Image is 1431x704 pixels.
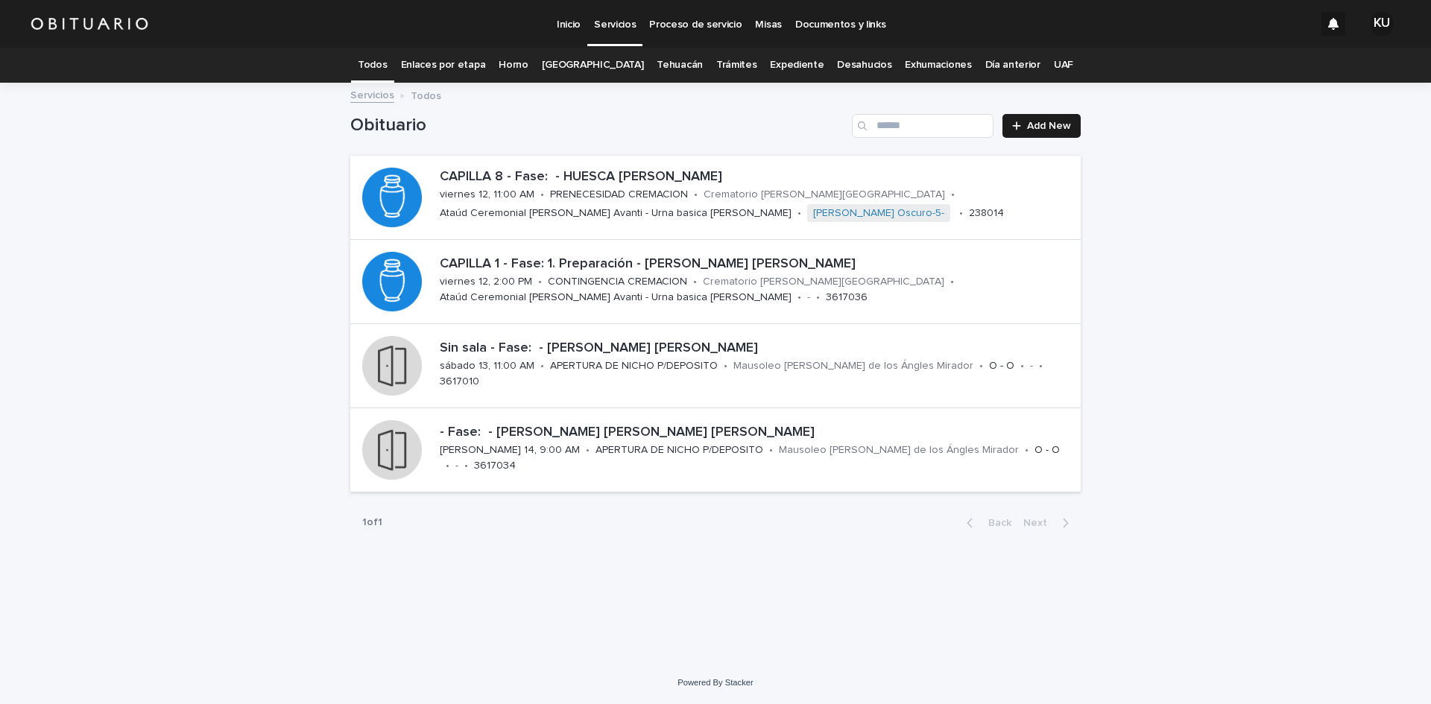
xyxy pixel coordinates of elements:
[440,425,1075,441] p: - Fase: - [PERSON_NAME] [PERSON_NAME] [PERSON_NAME]
[989,360,1014,372] p: O - O
[770,48,824,83] a: Expediente
[550,360,718,372] p: APERTURA DE NICHO P/DEPOSITO
[703,276,944,288] p: Crematorio [PERSON_NAME][GEOGRAPHIC_DATA]
[677,678,753,687] a: Powered By Stacker
[350,86,394,103] a: Servicios
[440,360,534,372] p: sábado 13, 11:00 AM
[440,276,532,288] p: viernes 12, 2:00 PM
[1020,360,1024,372] p: •
[411,86,441,103] p: Todos
[350,324,1081,408] a: Sin sala - Fase: - [PERSON_NAME] [PERSON_NAME]sábado 13, 11:00 AM•APERTURA DE NICHO P/DEPOSITO•Ma...
[704,188,945,201] p: Crematorio [PERSON_NAME][GEOGRAPHIC_DATA]
[440,169,1075,185] p: CAPILLA 8 - Fase: - HUESCA [PERSON_NAME]
[350,156,1081,240] a: CAPILLA 8 - Fase: - HUESCA [PERSON_NAME]viernes 12, 11:00 AM•PRENECESIDAD CREMACION•Crematorio [P...
[350,408,1081,492] a: - Fase: - [PERSON_NAME] [PERSON_NAME] [PERSON_NAME][PERSON_NAME] 14, 9:00 AM•APERTURA DE NICHO P/...
[1025,444,1029,457] p: •
[1027,121,1071,131] span: Add New
[440,207,792,220] p: Ataúd Ceremonial [PERSON_NAME] Avanti - Urna basica [PERSON_NAME]
[350,240,1081,324] a: CAPILLA 1 - Fase: 1. Preparación - [PERSON_NAME] [PERSON_NAME]viernes 12, 2:00 PM•CONTINGENCIA CR...
[596,444,763,457] p: APERTURA DE NICHO P/DEPOSITO
[694,188,698,201] p: •
[852,114,994,138] input: Search
[401,48,486,83] a: Enlaces por etapa
[1054,48,1073,83] a: UAF
[440,188,534,201] p: viernes 12, 11:00 AM
[1017,516,1081,530] button: Next
[1034,444,1060,457] p: O - O
[440,444,580,457] p: [PERSON_NAME] 14, 9:00 AM
[1370,12,1394,36] div: KU
[950,276,954,288] p: •
[464,460,468,472] p: •
[693,276,697,288] p: •
[542,48,644,83] a: [GEOGRAPHIC_DATA]
[724,360,727,372] p: •
[955,516,1017,530] button: Back
[716,48,757,83] a: Trámites
[979,518,1011,528] span: Back
[905,48,971,83] a: Exhumaciones
[440,291,792,304] p: Ataúd Ceremonial [PERSON_NAME] Avanti - Urna basica [PERSON_NAME]
[30,9,149,39] img: HUM7g2VNRLqGMmR9WVqf
[440,340,1075,357] p: Sin sala - Fase: - [PERSON_NAME] [PERSON_NAME]
[540,188,544,201] p: •
[550,188,688,201] p: PRENECESIDAD CREMACION
[440,375,479,388] p: 3617010
[807,291,810,304] p: -
[1030,360,1033,372] p: -
[446,460,449,472] p: •
[959,207,963,220] p: •
[837,48,891,83] a: Desahucios
[350,115,846,136] h1: Obituario
[969,207,1004,220] p: 238014
[440,256,1075,273] p: CAPILLA 1 - Fase: 1. Preparación - [PERSON_NAME] [PERSON_NAME]
[358,48,387,83] a: Todos
[733,360,973,372] p: Mausoleo [PERSON_NAME] de los Ángles Mirador
[779,444,1019,457] p: Mausoleo [PERSON_NAME] de los Ángles Mirador
[1023,518,1056,528] span: Next
[797,207,801,220] p: •
[979,360,983,372] p: •
[474,460,516,472] p: 3617034
[826,291,868,304] p: 3617036
[586,444,590,457] p: •
[455,460,458,472] p: -
[499,48,528,83] a: Horno
[1002,114,1081,138] a: Add New
[538,276,542,288] p: •
[657,48,703,83] a: Tehuacán
[813,207,944,220] a: [PERSON_NAME] Oscuro-5-
[985,48,1040,83] a: Día anterior
[1039,360,1043,372] p: •
[350,504,394,541] p: 1 of 1
[816,291,820,304] p: •
[548,276,687,288] p: CONTINGENCIA CREMACION
[951,188,955,201] p: •
[769,444,773,457] p: •
[540,360,544,372] p: •
[797,291,801,304] p: •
